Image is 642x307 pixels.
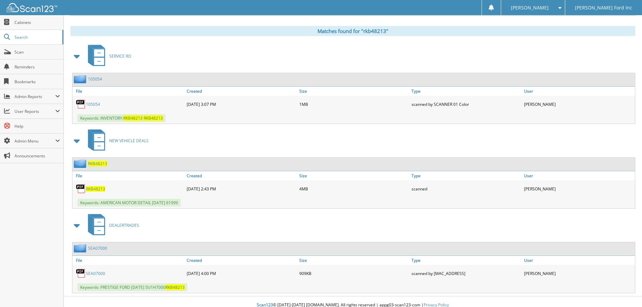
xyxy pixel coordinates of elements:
[123,115,143,121] span: RKB48213
[84,127,149,154] a: NEW VEHICLE DEALS
[14,64,60,70] span: Reminders
[608,275,642,307] iframe: Chat Widget
[14,123,60,129] span: Help
[522,171,635,180] a: User
[410,182,522,195] div: scanned
[298,182,410,195] div: 4MB
[74,159,88,168] img: folder2.png
[410,267,522,280] div: scanned by [MAC_ADDRESS]
[86,271,105,276] a: SEA07000
[522,97,635,111] div: [PERSON_NAME]
[185,171,298,180] a: Created
[109,222,139,228] span: DEALERTRADES
[14,34,59,40] span: Search
[88,245,107,251] a: SEA07000
[74,244,88,252] img: folder2.png
[298,256,410,265] a: Size
[522,267,635,280] div: [PERSON_NAME]
[575,6,632,10] span: [PERSON_NAME] Ford Inc
[86,186,105,192] a: RKB48213
[88,161,107,166] a: RKB48213
[185,267,298,280] div: [DATE] 4:00 PM
[78,199,181,207] span: Keywords: AMERICAN MOTOR DETAIL [DATE] 61999
[522,182,635,195] div: [PERSON_NAME]
[522,256,635,265] a: User
[76,268,86,278] img: PDF.png
[511,6,549,10] span: [PERSON_NAME]
[144,115,163,121] span: RKB48213
[14,138,55,144] span: Admin Menu
[14,79,60,85] span: Bookmarks
[76,99,86,109] img: PDF.png
[76,184,86,194] img: PDF.png
[410,256,522,265] a: Type
[109,53,131,59] span: SERVICE RO
[72,171,185,180] a: File
[522,87,635,96] a: User
[70,26,635,36] div: Matches found for "rkb48213"
[7,3,57,12] img: scan123-logo-white.svg
[14,109,55,114] span: User Reports
[298,97,410,111] div: 1MB
[298,171,410,180] a: Size
[14,94,55,99] span: Admin Reports
[72,87,185,96] a: File
[84,212,139,239] a: DEALERTRADES
[86,101,100,107] a: 105054
[74,75,88,83] img: folder2.png
[14,153,60,159] span: Announcements
[298,87,410,96] a: Size
[165,284,185,290] span: RKB48213
[185,97,298,111] div: [DATE] 3:07 PM
[72,256,185,265] a: File
[109,138,149,144] span: NEW VEHICLE DEALS
[185,182,298,195] div: [DATE] 2:43 PM
[88,76,102,82] a: 105054
[185,87,298,96] a: Created
[78,283,187,291] span: Keywords: PRESTIGE FORD [DATE] 5U1H7000
[410,97,522,111] div: scanned by SCANNER 01 Color
[78,114,165,122] span: Keywords: INVENTORY:
[298,267,410,280] div: 909KB
[410,171,522,180] a: Type
[185,256,298,265] a: Created
[410,87,522,96] a: Type
[14,20,60,25] span: Cabinets
[84,43,131,69] a: SERVICE RO
[14,49,60,55] span: Scan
